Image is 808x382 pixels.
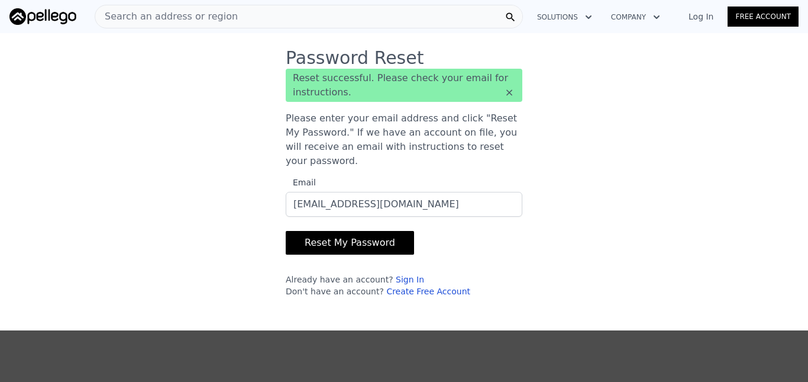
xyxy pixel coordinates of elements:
[286,192,522,217] input: Email
[674,11,728,23] a: Log In
[286,111,522,168] p: Please enter your email address and click "Reset My Password." If we have an account on file, you...
[286,69,522,102] div: Reset successful. Please check your email for instructions.
[386,287,470,296] a: Create Free Account
[286,178,316,187] span: Email
[503,86,515,98] button: ×
[286,47,522,69] h3: Password Reset
[95,9,238,24] span: Search an address or region
[602,7,670,28] button: Company
[728,7,799,27] a: Free Account
[286,231,414,255] button: Reset My Password
[396,275,424,284] a: Sign In
[9,8,76,25] img: Pellego
[528,7,602,28] button: Solutions
[286,274,522,297] div: Already have an account? Don't have an account?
